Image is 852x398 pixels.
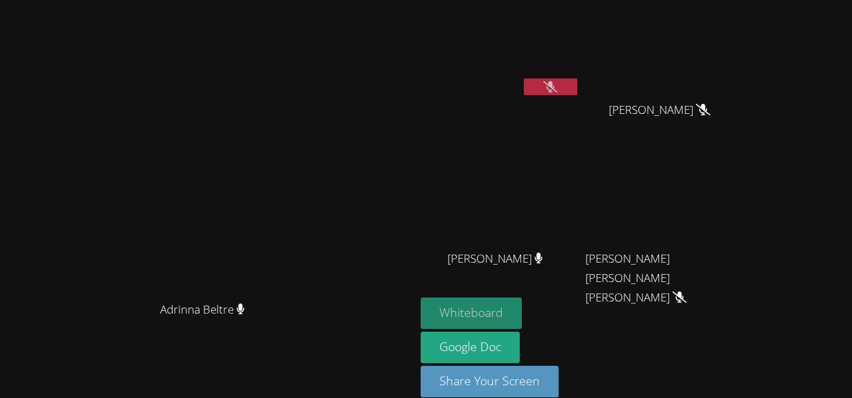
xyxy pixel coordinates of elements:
span: [PERSON_NAME] [447,249,543,269]
button: Whiteboard [421,297,522,329]
button: Share Your Screen [421,366,559,397]
span: [PERSON_NAME] [609,101,710,120]
a: Google Doc [421,332,520,363]
span: [PERSON_NAME] [PERSON_NAME] [PERSON_NAME] [585,249,734,308]
span: Adrinna Beltre [160,300,245,320]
